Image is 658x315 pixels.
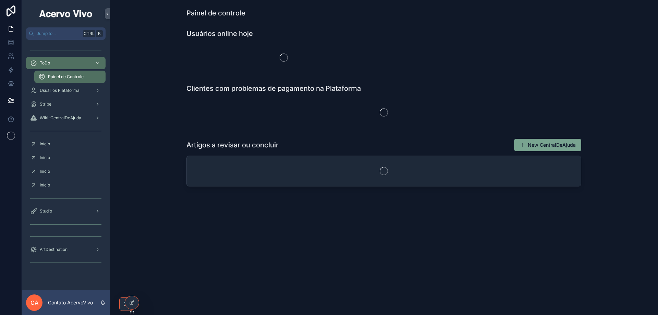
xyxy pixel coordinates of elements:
[186,8,245,18] h1: Painel de controle
[26,152,106,164] a: Início
[40,169,50,174] span: Início
[40,60,50,66] span: ToDo
[26,165,106,178] a: Início
[83,30,95,37] span: Ctrl
[26,98,106,110] a: Stripe
[186,140,279,150] h1: Artigos a revisar ou concluir
[26,112,106,124] a: Wiki-CentralDeAjuda
[26,179,106,191] a: Início
[186,29,253,38] h1: Usuários online hoje
[37,31,80,36] span: Jump to...
[31,299,38,307] span: CA
[26,57,106,69] a: ToDo
[40,155,50,160] span: Início
[40,115,81,121] span: Wiki-CentralDeAjuda
[40,247,68,252] span: ArtDestination
[26,27,106,40] button: Jump to...CtrlK
[34,71,106,83] a: Painel de Controle
[40,101,51,107] span: Stripe
[40,208,52,214] span: Studio
[48,299,93,306] p: Contato AcervoVivo
[38,8,94,19] img: App logo
[26,138,106,150] a: Início
[26,205,106,217] a: Studio
[40,88,80,93] span: Usuários Plataforma
[26,84,106,97] a: Usuários Plataforma
[40,182,50,188] span: Início
[40,141,50,147] span: Início
[514,139,581,151] button: New CentralDeAjuda
[48,74,84,80] span: Painel de Controle
[26,243,106,256] a: ArtDestination
[186,84,361,93] h1: Clientes com problemas de pagamento na Plataforma
[97,31,102,36] span: K
[22,40,110,277] div: scrollable content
